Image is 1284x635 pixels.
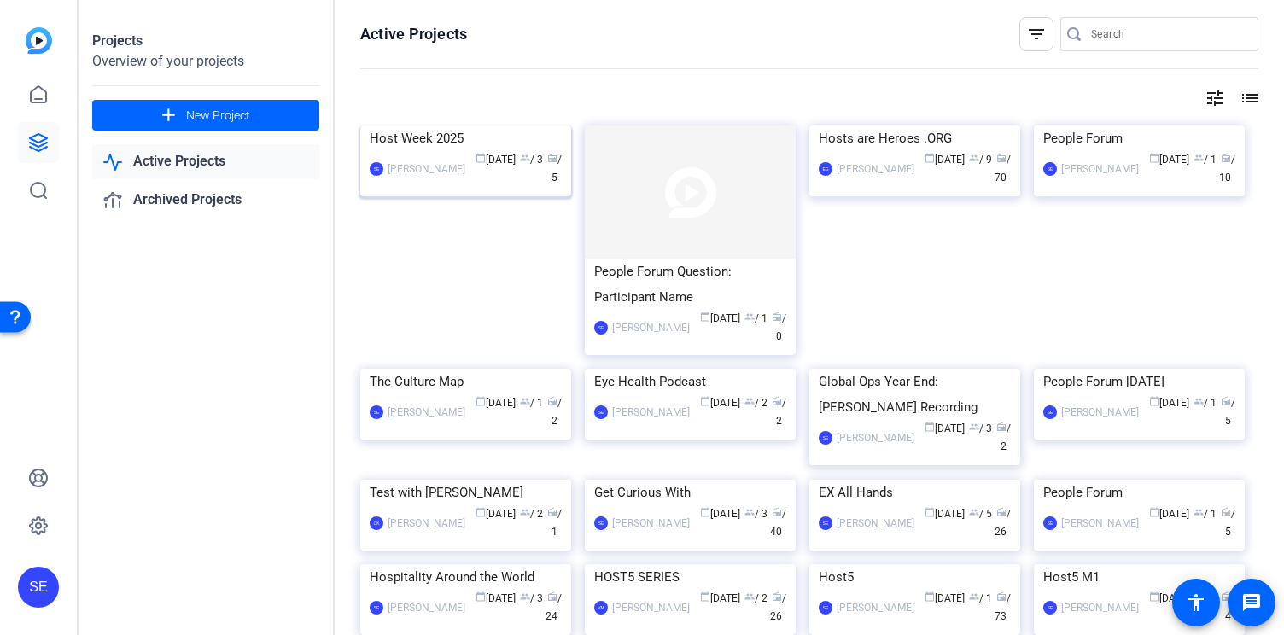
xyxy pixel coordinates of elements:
[1149,154,1189,166] span: [DATE]
[476,508,516,520] span: [DATE]
[388,404,465,421] div: [PERSON_NAME]
[995,154,1011,184] span: / 70
[1091,24,1245,44] input: Search
[370,405,383,419] div: SE
[700,508,740,520] span: [DATE]
[772,507,782,517] span: radio
[547,507,557,517] span: radio
[1061,160,1139,178] div: [PERSON_NAME]
[594,601,608,615] div: VM
[476,592,516,604] span: [DATE]
[700,592,740,604] span: [DATE]
[819,162,832,176] div: EG
[772,312,786,342] span: / 0
[612,404,690,421] div: [PERSON_NAME]
[1043,162,1057,176] div: SE
[612,319,690,336] div: [PERSON_NAME]
[744,312,767,324] span: / 1
[476,396,486,406] span: calendar_today
[1194,396,1204,406] span: group
[1043,601,1057,615] div: SE
[1043,405,1057,419] div: SE
[1194,153,1204,163] span: group
[969,508,992,520] span: / 5
[1221,397,1235,427] span: / 5
[996,591,1007,602] span: radio
[26,27,52,54] img: blue-gradient.svg
[700,397,740,409] span: [DATE]
[92,100,319,131] button: New Project
[995,508,1011,538] span: / 26
[969,153,979,163] span: group
[819,564,1011,590] div: Host5
[969,591,979,602] span: group
[925,154,965,166] span: [DATE]
[594,321,608,335] div: SE
[837,160,914,178] div: [PERSON_NAME]
[476,153,486,163] span: calendar_today
[594,516,608,530] div: SE
[925,422,965,434] span: [DATE]
[1061,515,1139,532] div: [PERSON_NAME]
[819,369,1011,420] div: Global Ops Year End: [PERSON_NAME] Recording
[92,31,319,51] div: Projects
[744,397,767,409] span: / 2
[476,507,486,517] span: calendar_today
[819,480,1011,505] div: EX All Hands
[547,508,562,538] span: / 1
[92,51,319,72] div: Overview of your projects
[1186,592,1206,613] mat-icon: accessibility
[744,591,755,602] span: group
[969,507,979,517] span: group
[476,591,486,602] span: calendar_today
[520,154,543,166] span: / 3
[837,515,914,532] div: [PERSON_NAME]
[1221,396,1231,406] span: radio
[772,591,782,602] span: radio
[370,516,383,530] div: CK
[996,422,1011,452] span: / 2
[1221,507,1231,517] span: radio
[969,592,992,604] span: / 1
[925,508,965,520] span: [DATE]
[520,153,530,163] span: group
[520,507,530,517] span: group
[1149,396,1159,406] span: calendar_today
[1149,508,1189,520] span: [DATE]
[520,508,543,520] span: / 2
[969,422,992,434] span: / 3
[547,591,557,602] span: radio
[546,592,562,622] span: / 24
[520,591,530,602] span: group
[1149,507,1159,517] span: calendar_today
[370,601,383,615] div: SE
[1026,24,1047,44] mat-icon: filter_list
[1149,591,1159,602] span: calendar_today
[925,591,935,602] span: calendar_today
[476,154,516,166] span: [DATE]
[744,508,767,520] span: / 3
[520,397,543,409] span: / 1
[770,592,786,622] span: / 26
[1221,153,1231,163] span: radio
[1219,154,1235,184] span: / 10
[1221,508,1235,538] span: / 5
[925,422,935,432] span: calendar_today
[995,592,1011,622] span: / 73
[1061,599,1139,616] div: [PERSON_NAME]
[594,564,786,590] div: HOST5 SERIES
[819,516,832,530] div: SE
[996,153,1007,163] span: radio
[969,422,979,432] span: group
[819,431,832,445] div: SE
[925,592,965,604] span: [DATE]
[594,480,786,505] div: Get Curious With
[996,422,1007,432] span: radio
[1194,507,1204,517] span: group
[1241,592,1262,613] mat-icon: message
[744,507,755,517] span: group
[360,24,467,44] h1: Active Projects
[700,591,710,602] span: calendar_today
[370,369,562,394] div: The Culture Map
[370,162,383,176] div: SE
